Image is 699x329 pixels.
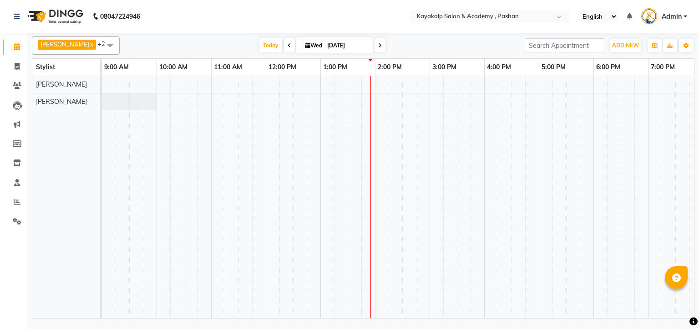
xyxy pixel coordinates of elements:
[648,61,677,74] a: 7:00 PM
[36,63,55,71] span: Stylist
[36,98,87,106] span: [PERSON_NAME]
[303,42,324,49] span: Wed
[98,40,112,47] span: +2
[610,39,641,52] button: ADD NEW
[661,293,690,320] iframe: chat widget
[266,61,299,74] a: 12:00 PM
[259,38,282,52] span: Today
[485,61,513,74] a: 4:00 PM
[89,41,93,48] a: x
[324,39,370,52] input: 2025-09-03
[157,61,190,74] a: 10:00 AM
[212,61,244,74] a: 11:00 AM
[23,4,86,29] img: logo
[539,61,568,74] a: 5:00 PM
[641,8,657,24] img: Admin
[321,61,349,74] a: 1:00 PM
[525,38,604,52] input: Search Appointment
[375,61,404,74] a: 2:00 PM
[36,80,87,88] span: [PERSON_NAME]
[102,61,131,74] a: 9:00 AM
[430,61,459,74] a: 3:00 PM
[594,61,623,74] a: 6:00 PM
[41,41,89,48] span: [PERSON_NAME]
[612,42,639,49] span: ADD NEW
[662,12,682,21] span: Admin
[100,4,140,29] b: 08047224946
